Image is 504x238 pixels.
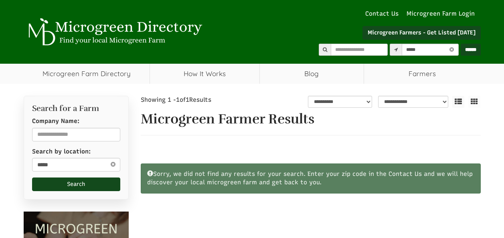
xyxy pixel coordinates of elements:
[186,96,189,103] span: 1
[308,96,372,108] select: overall_rating_filter-1
[32,104,121,113] h2: Search for a Farm
[141,96,254,104] div: Showing 1 - of Results
[32,147,91,156] label: Search by location:
[362,26,481,40] a: Microgreen Farmers - Get Listed [DATE]
[260,64,364,84] a: Blog
[32,117,79,125] label: Company Name:
[150,64,259,84] a: How It Works
[24,18,204,46] img: Microgreen Directory
[141,163,481,194] div: Sorry, we did not find any results for your search. Enter your zip code in the Contact Us and we ...
[361,10,403,18] a: Contact Us
[24,64,150,84] a: Microgreen Farm Directory
[407,10,479,18] a: Microgreen Farm Login
[378,96,448,108] select: sortbox-1
[32,177,121,191] button: Search
[141,112,481,127] h1: Microgreen Farmer Results
[364,64,481,84] span: Farmers
[176,96,180,103] span: 1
